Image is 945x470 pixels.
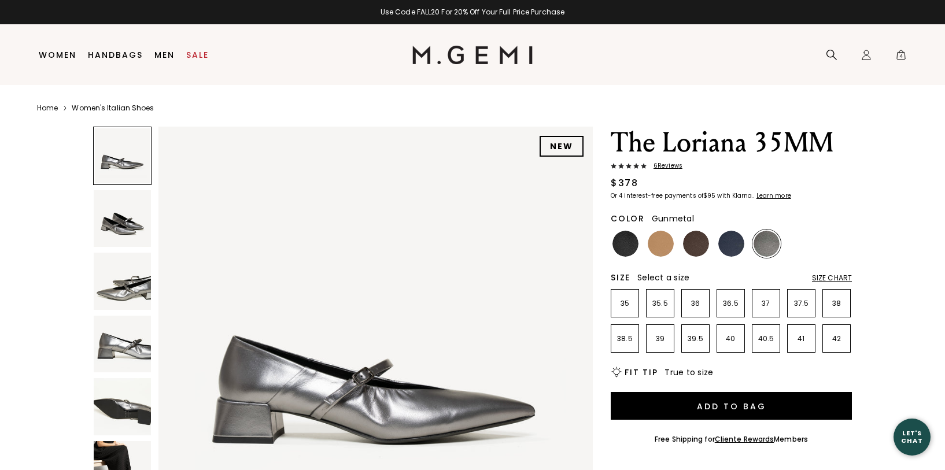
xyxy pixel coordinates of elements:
[683,231,709,257] img: Chocolate
[540,136,584,157] div: NEW
[625,368,658,377] h2: Fit Tip
[717,299,744,308] p: 36.5
[752,334,780,343] p: 40.5
[612,231,638,257] img: Black
[788,299,815,308] p: 37.5
[895,51,907,63] span: 4
[718,231,744,257] img: Navy
[647,334,674,343] p: 39
[611,127,852,159] h1: The Loriana 35MM
[682,299,709,308] p: 36
[88,50,143,60] a: Handbags
[647,299,674,308] p: 35.5
[611,299,638,308] p: 35
[715,434,774,444] a: Cliente Rewards
[94,253,151,310] img: The Loriana 35MM
[611,162,852,172] a: 6Reviews
[611,334,638,343] p: 38.5
[611,176,638,190] div: $378
[655,435,808,444] div: Free Shipping for Members
[823,334,850,343] p: 42
[648,231,674,257] img: Light Tan
[756,191,791,200] klarna-placement-style-cta: Learn more
[611,392,852,420] button: Add to Bag
[682,334,709,343] p: 39.5
[94,316,151,373] img: The Loriana 35MM
[647,162,682,169] span: 6 Review s
[788,334,815,343] p: 41
[94,190,151,247] img: The Loriana 35MM
[755,193,791,199] a: Learn more
[703,191,715,200] klarna-placement-style-amount: $95
[717,191,755,200] klarna-placement-style-body: with Klarna
[94,378,151,435] img: The Loriana 35MM
[717,334,744,343] p: 40
[412,46,533,64] img: M.Gemi
[652,213,694,224] span: Gunmetal
[752,299,780,308] p: 37
[611,273,630,282] h2: Size
[894,430,931,444] div: Let's Chat
[37,103,58,113] a: Home
[823,299,850,308] p: 38
[812,273,852,283] div: Size Chart
[154,50,175,60] a: Men
[611,191,703,200] klarna-placement-style-body: Or 4 interest-free payments of
[754,231,780,257] img: Gunmetal
[665,367,713,378] span: True to size
[186,50,209,60] a: Sale
[611,214,645,223] h2: Color
[72,103,154,113] a: Women's Italian Shoes
[637,272,689,283] span: Select a size
[39,50,76,60] a: Women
